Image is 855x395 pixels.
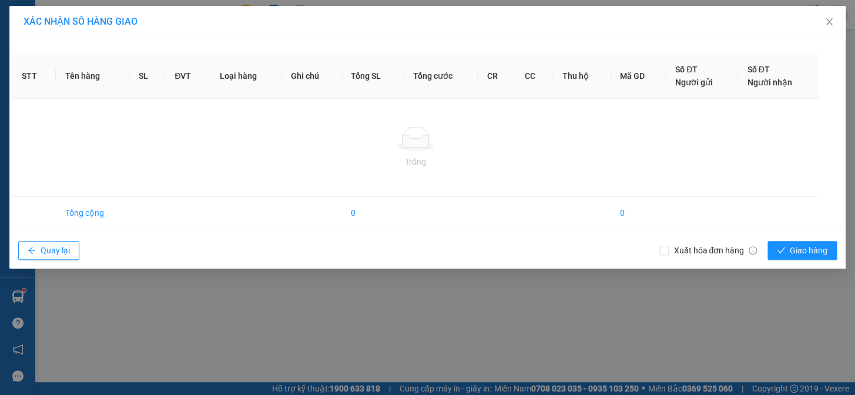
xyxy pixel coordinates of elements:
[404,53,478,99] th: Tổng cước
[210,53,281,99] th: Loại hàng
[24,16,138,27] span: XÁC NHẬN SỐ HÀNG GIAO
[18,241,79,260] button: arrow-leftQuay lại
[56,197,129,229] td: Tổng cộng
[341,53,404,99] th: Tổng SL
[341,197,404,229] td: 0
[824,17,834,26] span: close
[675,65,698,74] span: Số ĐT
[129,53,165,99] th: SL
[478,53,515,99] th: CR
[28,246,36,256] span: arrow-left
[12,53,56,99] th: STT
[515,53,553,99] th: CC
[611,53,666,99] th: Mã GD
[552,53,610,99] th: Thu hộ
[611,197,666,229] td: 0
[675,78,713,87] span: Người gửi
[777,246,785,256] span: check
[41,244,70,257] span: Quay lại
[22,155,809,168] div: Trống
[165,53,210,99] th: ĐVT
[790,244,827,257] span: Giao hàng
[669,244,762,257] span: Xuất hóa đơn hàng
[56,53,129,99] th: Tên hàng
[747,65,769,74] span: Số ĐT
[747,78,792,87] span: Người nhận
[749,246,757,255] span: info-circle
[767,241,837,260] button: checkGiao hàng
[813,6,846,39] button: Close
[281,53,341,99] th: Ghi chú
